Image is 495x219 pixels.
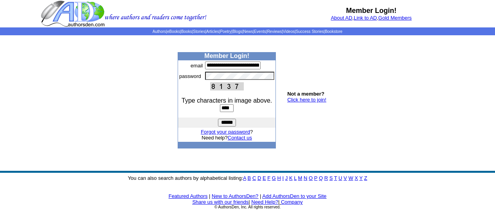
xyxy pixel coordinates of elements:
a: Click here to join! [287,97,326,103]
font: ? [201,129,253,135]
a: J [285,175,288,181]
a: About AD [331,15,352,21]
a: N [304,175,307,181]
a: Gold Members [378,15,412,21]
a: Videos [283,29,295,34]
a: C [252,175,256,181]
a: T [334,175,337,181]
font: | [209,193,210,199]
a: eBooks [167,29,180,34]
a: Stories [193,29,205,34]
a: Bookstore [325,29,342,34]
a: H [277,175,281,181]
a: A [243,175,246,181]
a: Contact us [228,135,252,141]
a: F [267,175,270,181]
a: E [263,175,266,181]
font: , , [331,15,412,21]
a: Books [181,29,192,34]
a: Link to AD [354,15,377,21]
span: | | | | | | | | | | | | [153,29,342,34]
font: You can also search authors by alphabetical listing: [128,175,367,181]
a: L [294,175,297,181]
a: R [324,175,328,181]
a: Need Help? [251,199,278,205]
font: | [278,199,303,205]
font: | [260,193,261,199]
a: G [272,175,276,181]
a: Forgot your password [201,129,250,135]
font: Need help? [202,135,252,141]
a: M [298,175,302,181]
b: Not a member? [287,91,324,97]
a: Poetry [220,29,231,34]
img: This Is CAPTCHA Image [210,82,244,90]
a: Authors [153,29,166,34]
a: D [257,175,261,181]
a: Articles [206,29,219,34]
a: New to AuthorsDen? [212,193,258,199]
a: Featured Authors [169,193,208,199]
a: News [243,29,253,34]
a: I [283,175,284,181]
a: W [348,175,353,181]
a: Y [359,175,362,181]
font: © AuthorsDen, Inc. All rights reserved. [214,205,281,209]
font: | [248,199,250,205]
a: Events [254,29,266,34]
a: Success Stories [296,29,324,34]
a: P [314,175,317,181]
a: O [309,175,313,181]
font: Type characters in image above. [182,97,272,104]
font: password [179,73,201,79]
a: Add AuthorsDen to your Site [262,193,326,199]
b: Member Login! [204,52,249,59]
a: Z [364,175,367,181]
a: U [338,175,342,181]
font: email [191,63,203,69]
a: Q [319,175,323,181]
a: B [248,175,251,181]
a: X [355,175,358,181]
a: Reviews [267,29,282,34]
a: K [289,175,293,181]
b: Member Login! [346,7,396,14]
a: Company [281,199,303,205]
a: Share us with our friends [192,199,248,205]
a: V [344,175,347,181]
a: S [329,175,333,181]
a: Blogs [232,29,242,34]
